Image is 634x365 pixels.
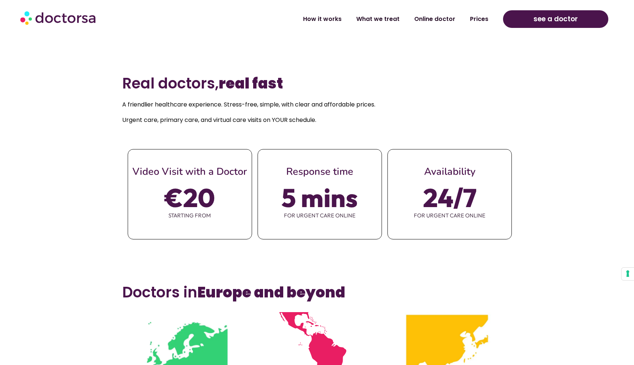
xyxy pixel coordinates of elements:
[197,282,345,303] b: Europe and beyond
[258,208,382,223] span: for urgent care online
[122,100,512,110] p: A friendlier healthcare experience. Stress-free, simple, with clear and affordable prices.
[165,187,215,208] span: €20
[122,115,512,125] p: Urgent care, primary care, and virtual care visits on YOUR schedule.
[281,187,358,208] span: 5 mins
[286,165,353,178] span: Response time
[424,165,475,178] span: Availability
[132,165,247,178] span: Video Visit with a Doctor
[165,11,496,28] nav: Menu
[122,75,512,92] h2: Real doctors,
[622,268,634,280] button: Your consent preferences for tracking technologies
[533,13,578,25] span: see a doctor
[503,10,608,28] a: see a doctor
[122,283,512,301] h3: Doctors in
[349,11,407,28] a: What we treat
[407,11,463,28] a: Online doctor
[463,11,496,28] a: Prices
[296,11,349,28] a: How it works
[219,73,283,94] b: real fast
[388,208,511,223] span: for urgent care online
[128,208,252,223] span: starting from
[423,187,477,208] span: 24/7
